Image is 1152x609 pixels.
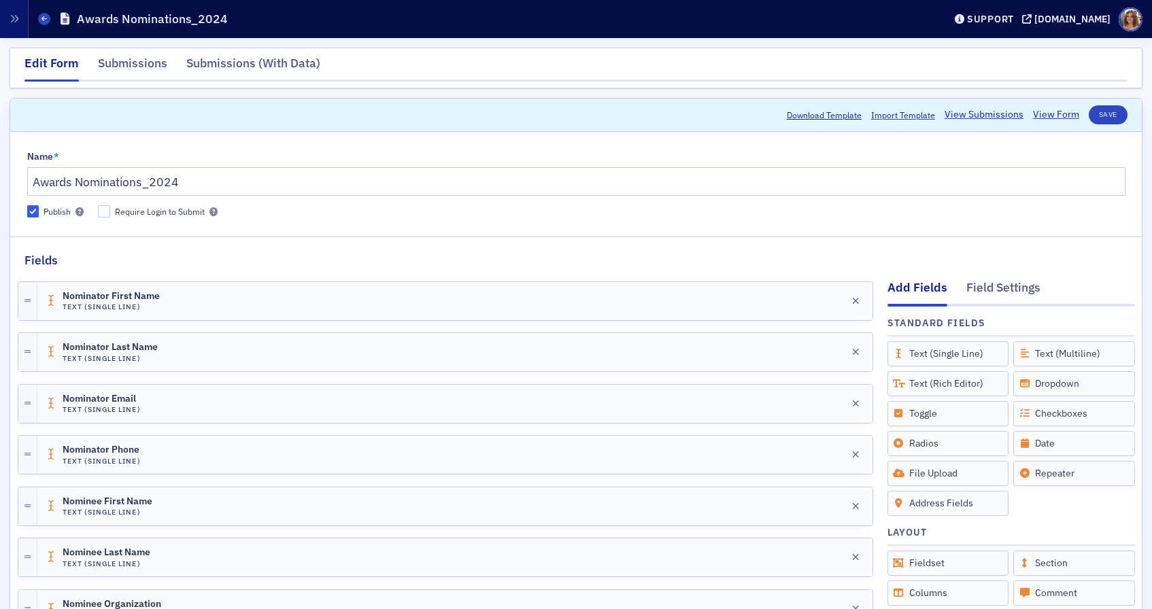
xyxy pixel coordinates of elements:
div: Address Fields [887,491,1009,516]
span: Nominator Phone [63,445,139,455]
div: Add Fields [887,279,947,306]
h4: Text (Single Line) [63,559,150,568]
h4: Text (Single Line) [63,405,141,414]
button: Save [1089,105,1128,124]
input: Publish [27,205,39,217]
div: Require Login to Submit [115,206,205,217]
div: Radios [887,431,1009,456]
div: Submissions [98,54,167,80]
h1: Awards Nominations_2024 [77,11,228,27]
h4: Text (Single Line) [63,457,141,466]
a: View Form [1033,107,1079,122]
a: View Submissions [945,107,1023,122]
span: Profile [1119,7,1142,31]
div: Edit Form [24,54,79,82]
span: Import Template [871,109,935,121]
span: Nominee Last Name [63,547,150,558]
h4: Standard Fields [887,316,986,330]
button: Download Template [787,109,862,121]
div: Comment [1013,580,1135,606]
input: Require Login to Submit [98,205,110,217]
span: Nominee First Name [63,496,152,507]
div: Field Settings [966,279,1040,304]
div: Fieldset [887,551,1009,576]
span: Nominator First Name [63,291,160,302]
div: Submissions (With Data) [186,54,320,80]
h4: Text (Single Line) [63,302,160,311]
div: Text (Rich Editor) [887,371,1009,396]
div: Toggle [887,401,1009,426]
div: Support [967,13,1014,25]
div: Columns [887,580,1009,606]
span: Nominator Email [63,394,139,404]
button: [DOMAIN_NAME] [1022,14,1115,24]
div: [DOMAIN_NAME] [1034,13,1111,25]
div: Name [27,151,53,163]
h2: Fields [24,251,58,269]
div: Text (Single Line) [887,341,1009,366]
div: Publish [44,206,71,217]
div: Dropdown [1013,371,1135,396]
h4: Text (Single Line) [63,354,158,363]
abbr: This field is required [54,151,59,163]
div: Date [1013,431,1135,456]
span: Nominator Last Name [63,342,158,353]
div: File Upload [887,461,1009,486]
div: Section [1013,551,1135,576]
div: Text (Multiline) [1013,341,1135,366]
div: Checkboxes [1013,401,1135,426]
h4: Layout [887,525,928,540]
h4: Text (Single Line) [63,508,152,517]
div: Repeater [1013,461,1135,486]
